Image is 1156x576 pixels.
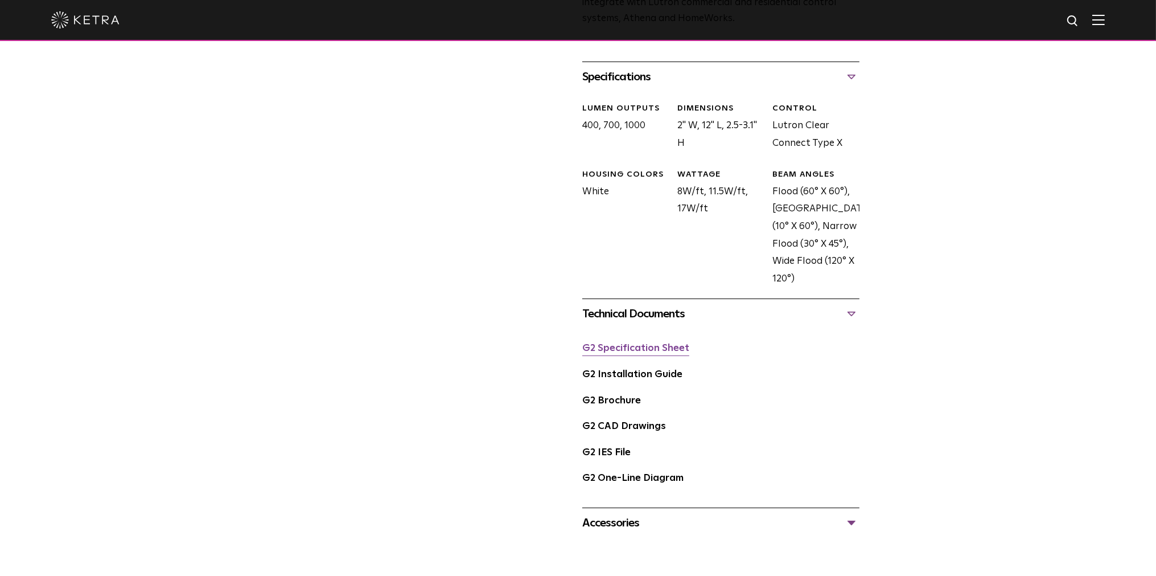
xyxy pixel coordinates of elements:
[1092,14,1105,25] img: Hamburger%20Nav.svg
[582,169,669,181] div: HOUSING COLORS
[582,370,682,379] a: G2 Installation Guide
[1066,14,1080,28] img: search icon
[764,103,859,152] div: Lutron Clear Connect Type X
[582,305,859,323] div: Technical Documents
[677,103,764,115] div: DIMENSIONS
[582,396,641,406] a: G2 Brochure
[669,169,764,288] div: 8W/ft, 11.5W/ft, 17W/ft
[677,169,764,181] div: WATTAGE
[669,103,764,152] div: 2" W, 12" L, 2.5-3.1" H
[582,473,684,483] a: G2 One-Line Diagram
[772,103,859,115] div: CONTROL
[582,514,859,532] div: Accessories
[582,103,669,115] div: LUMEN OUTPUTS
[582,448,631,457] a: G2 IES File
[582,68,859,86] div: Specifications
[582,422,666,431] a: G2 CAD Drawings
[582,344,689,353] a: G2 Specification Sheet
[764,169,859,288] div: Flood (60° X 60°), [GEOGRAPHIC_DATA] (10° X 60°), Narrow Flood (30° X 45°), Wide Flood (120° X 120°)
[772,169,859,181] div: BEAM ANGLES
[574,169,669,288] div: White
[574,103,669,152] div: 400, 700, 1000
[51,11,120,28] img: ketra-logo-2019-white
